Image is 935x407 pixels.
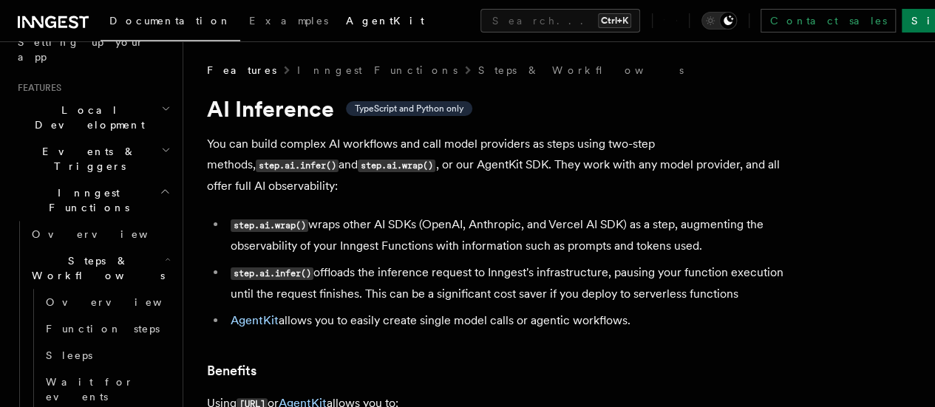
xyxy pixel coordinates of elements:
[12,29,174,70] a: Setting up your app
[478,63,684,78] a: Steps & Workflows
[101,4,240,41] a: Documentation
[12,138,174,179] button: Events & Triggers
[40,315,174,342] a: Function steps
[207,134,798,196] p: You can build complex AI workflows and call model providers as steps using two-step methods, and ...
[240,4,337,40] a: Examples
[231,313,279,327] a: AgentKit
[46,323,160,335] span: Function steps
[231,219,308,232] code: step.ai.wrap()
[26,221,174,247] a: Overview
[480,9,640,33] button: Search...Ctrl+K
[207,63,276,78] span: Features
[226,262,798,304] li: offloads the inference request to Inngest's infrastructure, pausing your function execution until...
[297,63,458,78] a: Inngest Functions
[12,185,160,215] span: Inngest Functions
[249,15,328,27] span: Examples
[355,103,463,114] span: TypeScript and Python only
[256,160,339,172] code: step.ai.infer()
[46,376,134,403] span: Wait for events
[337,4,433,40] a: AgentKit
[12,97,174,138] button: Local Development
[346,15,424,27] span: AgentKit
[701,12,737,30] button: Toggle dark mode
[46,296,198,308] span: Overview
[12,179,174,221] button: Inngest Functions
[761,9,896,33] a: Contact sales
[226,310,798,331] li: allows you to easily create single model calls or agentic workflows.
[598,13,631,28] kbd: Ctrl+K
[207,360,256,381] a: Benefits
[109,15,231,27] span: Documentation
[40,289,174,315] a: Overview
[26,253,165,283] span: Steps & Workflows
[46,349,92,361] span: Sleeps
[207,95,798,122] h1: AI Inference
[358,160,435,172] code: step.ai.wrap()
[12,144,161,174] span: Events & Triggers
[26,247,174,289] button: Steps & Workflows
[12,103,161,132] span: Local Development
[231,267,313,280] code: step.ai.infer()
[40,342,174,369] a: Sleeps
[32,228,184,240] span: Overview
[12,82,61,94] span: Features
[226,214,798,256] li: wraps other AI SDKs (OpenAI, Anthropic, and Vercel AI SDK) as a step, augmenting the observabilit...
